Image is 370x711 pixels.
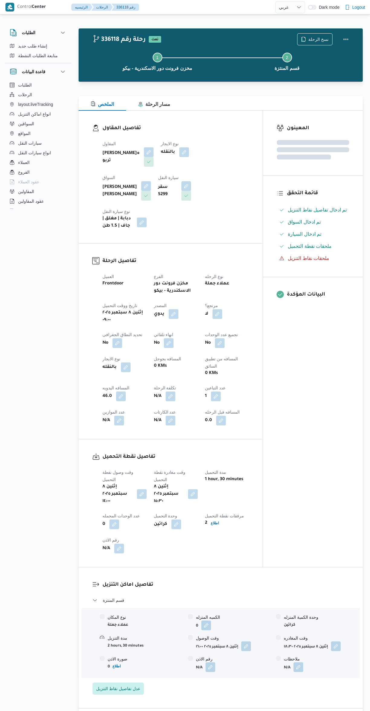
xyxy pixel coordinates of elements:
[205,310,208,318] b: لا
[222,45,352,77] button: قسم المنتزة
[196,624,198,628] b: 0
[205,370,218,377] b: 0 KMs
[138,102,170,107] span: مسار الرحلة
[18,188,34,195] span: المقاولين
[158,175,179,180] span: سيارة النقل
[277,205,349,215] button: تم ادخال تفاصيل نفاط التنزيل
[277,241,349,251] button: ملحقات نقطة التحميل
[154,303,167,308] span: المصدر
[102,410,125,414] span: عدد الموازين
[154,332,174,337] span: انهاء تلقائي
[284,635,359,641] div: وقت المغادره
[102,141,116,146] span: المقاول
[288,207,347,212] span: تم ادخال تفاصيل نفاط التنزيل
[284,666,290,670] b: N/A
[154,410,176,414] span: عدد الكارتات
[7,51,69,61] button: متابعة الطلبات النشطة
[102,332,142,337] span: تحديد النطاق الجغرافى
[5,3,14,11] img: X8yXhbKr1z7QwAAAABJRU5ErkJggg==
[154,362,167,370] b: 0 KMs
[108,614,183,621] div: نوع المكان
[277,217,349,227] button: تم ادخال السواق
[102,513,140,518] span: عدد الوحدات المحمله
[10,68,67,75] button: قاعدة البيانات
[102,385,129,390] span: المسافه اليدويه
[205,393,207,400] b: 1
[277,229,349,239] button: تم ادخال السيارة
[110,663,123,670] button: اطلاع
[102,393,112,400] b: 46.0
[316,5,339,10] span: Dark mode
[205,519,207,527] b: 2
[156,55,159,60] span: 1
[154,513,177,518] span: وحدة التحميل
[102,124,249,133] h3: تفاصيل المقاول
[7,41,69,51] button: إنشاء طلب جديد
[205,303,218,308] span: مرتجع؟
[288,219,321,224] span: تم ادخال السواق
[211,521,219,525] b: اطلاع
[288,206,347,214] span: تم ادخال تفاصيل نفاط التنزيل
[288,218,321,226] span: تم ادخال السواق
[108,644,144,648] b: 2 hours, 30 minutes
[102,538,119,542] span: رقم الاذن
[10,29,67,36] button: الطلبات
[205,274,223,279] span: نوع الرحله
[284,656,359,662] div: ملاحظات
[288,255,329,262] span: ملحقات نقاط التنزيل
[196,656,271,662] div: رقم الاذن
[108,656,183,662] div: صورة الاذن
[287,291,349,299] h3: البيانات المؤكدة
[284,623,295,627] b: كراتين
[288,231,321,238] span: تم ادخال السيارة
[154,310,164,318] b: يدوي
[161,149,175,156] b: بالنقله
[18,139,42,147] span: سيارات النقل
[71,4,92,11] button: الرئيسيه
[7,100,69,109] button: layout.liveTracking
[205,476,243,483] b: 1 hour, 30 minutes
[102,280,124,287] b: Frontdoor
[154,483,184,505] b: إثنين ٨ سبتمبر ٢٠٢٥ ١٥:٣٠
[92,683,144,695] button: عدل تفاصيل نقاط التنزيل
[205,513,244,518] span: مرفقات نقطة التحميل
[154,417,161,424] b: N/A
[18,120,34,127] span: السواقين
[7,90,69,100] button: الرحلات
[102,521,105,528] b: 0
[18,91,32,98] span: الرحلات
[5,80,71,211] div: قاعدة البيانات
[108,623,128,627] b: عملاء جملة
[7,206,69,216] button: اجهزة التليفون
[154,393,161,400] b: N/A
[154,385,176,390] span: تكلفة الرحلة
[7,167,69,177] button: الفروع
[32,5,46,10] b: Center
[161,141,179,146] span: نوع الايجار
[7,148,69,158] button: انواع سيارات النقل
[102,257,249,265] h3: تفاصيل الرحلة
[108,665,110,669] b: 0
[196,614,271,621] div: الكميه المنزله
[297,33,333,45] button: نسخ الرحلة
[102,339,108,347] b: No
[287,124,349,133] h3: المعينون
[102,356,120,361] span: نوع الايجار
[277,254,349,263] button: ملحقات نقاط التنزيل
[196,635,271,641] div: وقت الوصول
[102,175,115,180] span: السواق
[18,149,51,156] span: انواع سيارات النقل
[102,417,110,424] b: N/A
[96,685,140,692] span: عدل تفاصيل نقاط التنزيل
[342,1,368,13] button: Logout
[91,4,113,11] button: الرحلات
[102,470,133,482] span: وقت وصول نفطة التحميل
[102,545,110,552] b: N/A
[18,130,31,137] span: المواقع
[288,256,329,261] span: ملحقات نقاط التنزيل
[288,243,332,250] span: ملحقات نقطة التحميل
[196,645,238,649] b: إثنين ٨ سبتمبر ٢٠٢٥ ١٦:٠٠
[5,41,71,63] div: الطلبات
[102,184,137,198] b: [PERSON_NAME] [PERSON_NAME]
[308,36,329,43] span: نسخ الرحلة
